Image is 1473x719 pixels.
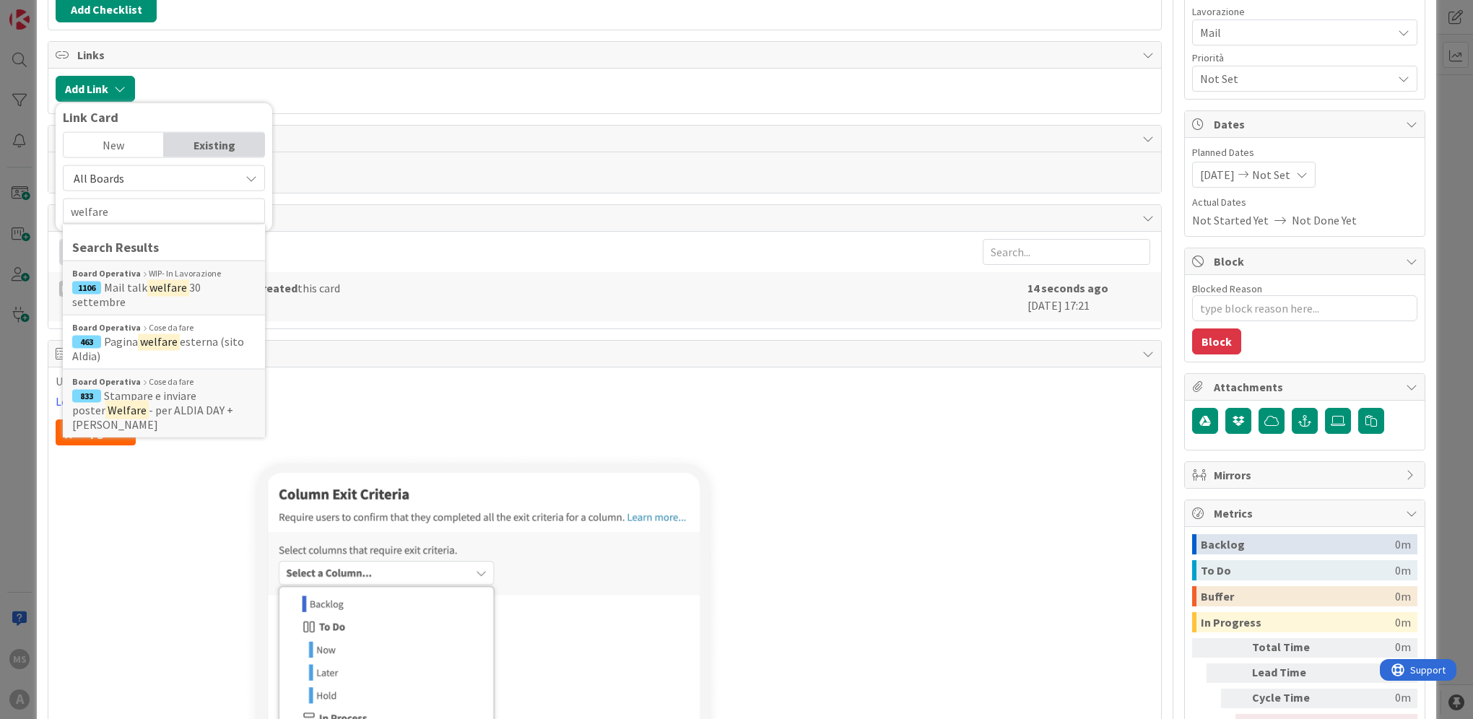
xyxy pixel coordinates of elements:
[1337,689,1411,708] div: 0m
[77,46,1135,64] span: Links
[63,110,265,125] div: Link Card
[1192,212,1269,229] span: Not Started Yet
[983,239,1150,265] input: Search...
[72,388,196,417] span: Stampare e inviare poster
[1252,166,1290,183] span: Not Set
[1192,328,1241,354] button: Block
[72,282,101,295] div: 1106
[1214,378,1399,396] span: Attachments
[147,278,189,297] mark: welfare
[72,375,141,388] b: Board Operativa
[1027,281,1108,295] b: 14 seconds ago
[30,2,66,19] span: Support
[1201,534,1395,554] div: Backlog
[60,240,102,264] div: All
[72,238,256,257] div: Search Results
[1200,166,1235,183] span: [DATE]
[104,334,138,349] span: Pagina
[105,401,149,419] mark: Welfare
[1201,560,1395,580] div: To Do
[77,130,1135,147] span: Comments
[56,419,136,445] button: Upgrade
[72,336,101,349] div: 463
[1214,116,1399,133] span: Dates
[56,375,1154,445] div: Upgrade your plan to unlock this feature.
[72,321,256,334] div: Cose da fare
[1200,70,1392,87] span: Not Set
[72,390,101,403] div: 833
[1252,663,1331,683] div: Lead Time
[56,395,119,408] a: Learn more...
[77,345,1135,362] span: Exit Criteria
[256,281,297,295] b: created
[74,171,124,186] span: All Boards
[77,209,1135,227] span: History
[104,280,147,295] span: Mail talk
[1395,534,1411,554] div: 0m
[1214,253,1399,270] span: Block
[1192,282,1262,295] label: Blocked Reason
[59,281,75,297] div: MS
[72,321,141,334] b: Board Operativa
[72,267,141,280] b: Board Operativa
[72,403,233,432] span: - per ALDIA DAY + [PERSON_NAME]
[72,334,244,363] span: esterna (sito Aldia)
[63,199,265,225] input: Search for card by title or ID
[1192,6,1417,17] div: Lavorazione
[164,133,264,157] div: Existing
[72,280,201,309] span: 30 settembre
[72,267,256,280] div: WIP- In Lavorazione
[1395,612,1411,632] div: 0m
[1292,212,1357,229] span: Not Done Yet
[1192,145,1417,160] span: Planned Dates
[72,375,256,388] div: Cose da fare
[1192,195,1417,210] span: Actual Dates
[64,133,164,157] div: New
[1395,560,1411,580] div: 0m
[1201,612,1395,632] div: In Progress
[1337,663,1411,683] div: 0m
[138,332,180,351] mark: welfare
[1252,689,1331,708] div: Cycle Time
[56,76,135,102] button: Add Link
[1252,638,1331,658] div: Total Time
[1214,505,1399,522] span: Metrics
[1201,586,1395,606] div: Buffer
[1337,638,1411,658] div: 0m
[1027,279,1150,314] div: [DATE] 17:21
[1200,22,1385,43] span: Mail
[1395,586,1411,606] div: 0m
[1214,466,1399,484] span: Mirrors
[1192,53,1417,63] div: Priorità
